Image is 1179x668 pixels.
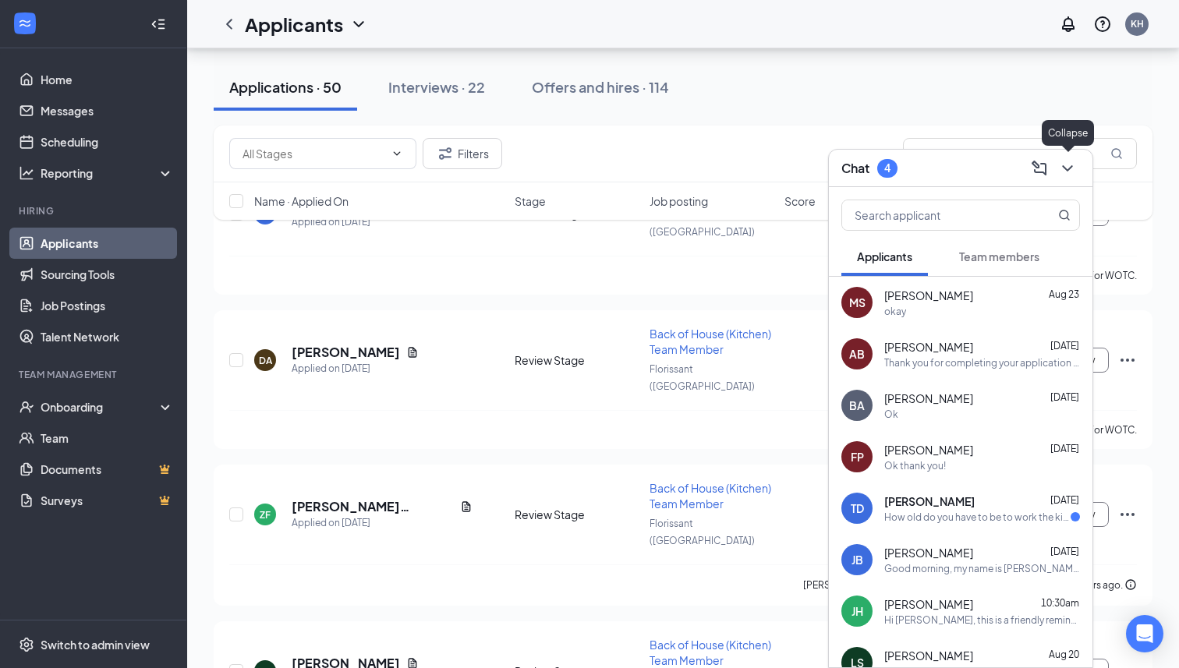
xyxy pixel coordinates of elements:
a: Team [41,422,174,454]
div: DA [259,354,272,367]
svg: ChevronDown [349,15,368,34]
div: MS [849,295,866,310]
span: Name · Applied On [254,193,349,209]
h5: [PERSON_NAME] [292,344,400,361]
div: Good morning, my name is [PERSON_NAME] and I have seen that I had received an email saying that I... [884,562,1080,575]
svg: Settings [19,637,34,652]
input: Search in applications [903,138,1137,169]
a: SurveysCrown [41,485,174,516]
span: Aug 20 [1049,649,1079,660]
input: All Stages [243,145,384,162]
a: Messages [41,95,174,126]
button: ChevronDown [1055,156,1080,181]
h5: [PERSON_NAME] [PERSON_NAME] [292,498,454,515]
div: How old do you have to be to work the kitchen [884,511,1071,524]
span: Team members [959,249,1039,263]
div: Reporting [41,165,175,181]
a: Home [41,64,174,95]
svg: ComposeMessage [1030,159,1049,178]
div: JB [851,552,863,567]
span: [PERSON_NAME] [884,545,973,560]
svg: Notifications [1059,15,1078,34]
div: BA [849,398,865,413]
svg: Info [1124,578,1137,591]
div: Review Stage [515,352,640,368]
a: Talent Network [41,321,174,352]
a: Applicants [41,228,174,259]
div: Applied on [DATE] [292,361,419,376]
div: Offers and hires · 114 [532,77,669,97]
svg: Analysis [19,165,34,181]
span: [PERSON_NAME] [884,391,973,406]
span: [PERSON_NAME] [884,493,975,509]
span: Back of House (Kitchen) Team Member [650,638,771,667]
a: Sourcing Tools [41,259,174,290]
div: Review Stage [515,507,640,522]
div: okay [884,305,906,318]
svg: ChevronDown [391,147,403,160]
span: Back of House (Kitchen) Team Member [650,327,771,356]
svg: MagnifyingGlass [1058,209,1071,221]
input: Search applicant [842,200,1027,230]
div: Hi [PERSON_NAME], this is a friendly reminder. Your interview with [DEMOGRAPHIC_DATA]-fil-A for H... [884,613,1080,627]
svg: QuestionInfo [1093,15,1112,34]
span: [DATE] [1050,340,1079,352]
span: Applicants [857,249,912,263]
span: 10:30am [1041,597,1079,609]
svg: ChevronDown [1058,159,1077,178]
a: Job Postings [41,290,174,321]
svg: Ellipses [1118,351,1137,369]
span: Stage [515,193,546,209]
span: Back of House (Kitchen) Team Member [650,481,771,511]
span: [DATE] [1050,546,1079,557]
span: [DATE] [1050,391,1079,403]
span: [PERSON_NAME] [884,288,973,303]
svg: WorkstreamLogo [17,16,33,31]
div: Ok thank you! [884,459,946,472]
a: DocumentsCrown [41,454,174,485]
div: Applications · 50 [229,77,342,97]
svg: Collapse [150,16,166,32]
span: Job posting [650,193,708,209]
svg: MagnifyingGlass [1110,147,1123,160]
span: [PERSON_NAME] [884,442,973,458]
span: [PERSON_NAME] [884,648,973,663]
span: Aug 23 [1049,288,1079,300]
span: [DATE] [1050,443,1079,454]
svg: Ellipses [1118,505,1137,524]
span: Florissant ([GEOGRAPHIC_DATA]) [650,363,755,392]
svg: Filter [436,144,455,163]
span: [PERSON_NAME] [884,596,973,612]
div: FP [851,449,864,465]
div: TD [851,500,864,516]
div: Open Intercom Messenger [1126,615,1163,652]
span: [DATE] [1050,494,1079,506]
svg: ChevronLeft [220,15,239,34]
div: ZF [260,508,271,521]
div: AB [849,346,865,362]
div: Switch to admin view [41,637,150,652]
span: Score [784,193,816,209]
div: Interviews · 22 [388,77,485,97]
a: Scheduling [41,126,174,157]
button: Filter Filters [423,138,502,169]
div: KH [1131,17,1144,30]
svg: UserCheck [19,399,34,415]
div: Onboarding [41,399,161,415]
span: Florissant ([GEOGRAPHIC_DATA]) [650,518,755,546]
div: Thank you for completing your application for the Hospitality Professional position. We will revi... [884,356,1080,369]
div: Applied on [DATE] [292,515,473,531]
div: JH [851,603,863,619]
svg: Document [460,500,473,513]
button: ComposeMessage [1027,156,1052,181]
svg: Document [406,346,419,359]
div: Collapse [1042,120,1094,146]
span: [PERSON_NAME] [884,339,973,355]
div: Ok [884,408,898,421]
div: [PERSON_NAME] [PERSON_NAME] canceled their interview 6 hours ago. [803,578,1137,593]
div: 4 [884,161,890,175]
h3: Chat [841,160,869,177]
h1: Applicants [245,11,343,37]
div: Hiring [19,204,171,217]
